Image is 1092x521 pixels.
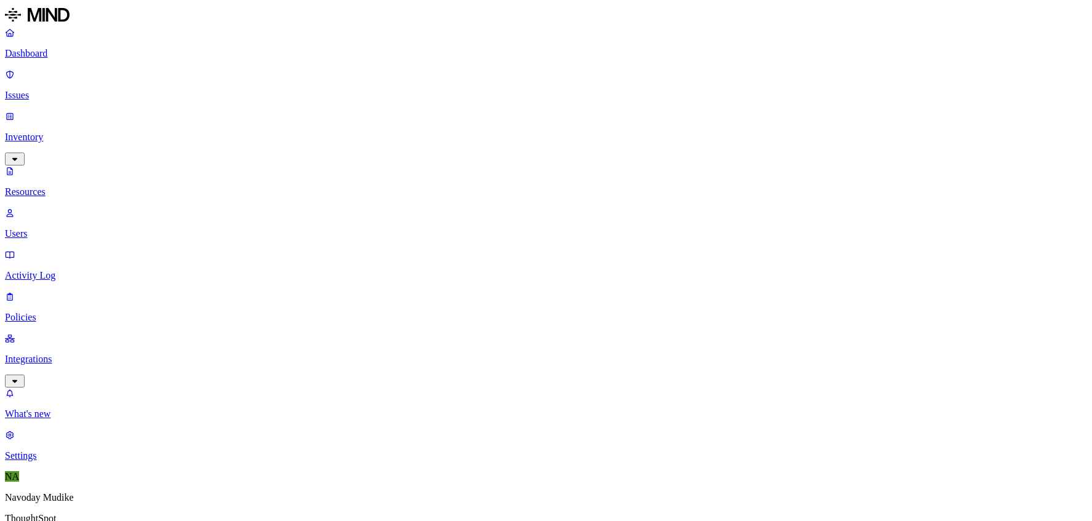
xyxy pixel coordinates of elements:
[5,408,1087,420] p: What's new
[5,270,1087,281] p: Activity Log
[5,354,1087,365] p: Integrations
[5,333,1087,386] a: Integrations
[5,111,1087,164] a: Inventory
[5,186,1087,197] p: Resources
[5,90,1087,101] p: Issues
[5,132,1087,143] p: Inventory
[5,228,1087,239] p: Users
[5,165,1087,197] a: Resources
[5,450,1087,461] p: Settings
[5,291,1087,323] a: Policies
[5,312,1087,323] p: Policies
[5,249,1087,281] a: Activity Log
[5,5,1087,27] a: MIND
[5,48,1087,59] p: Dashboard
[5,207,1087,239] a: Users
[5,471,19,482] span: NA
[5,429,1087,461] a: Settings
[5,388,1087,420] a: What's new
[5,5,70,25] img: MIND
[5,27,1087,59] a: Dashboard
[5,69,1087,101] a: Issues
